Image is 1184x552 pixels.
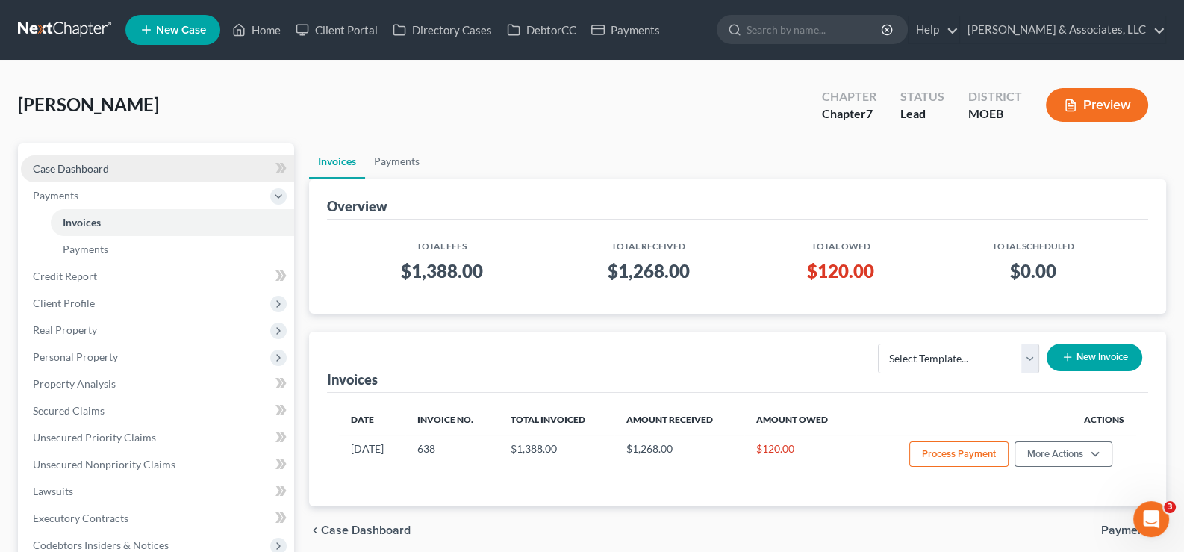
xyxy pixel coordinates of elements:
[51,209,294,236] a: Invoices
[339,405,405,435] th: Date
[18,93,159,115] span: [PERSON_NAME]
[752,232,929,253] th: Total Owed
[365,143,429,179] a: Payments
[327,197,387,215] div: Overview
[33,539,169,551] span: Codebtors Insiders & Notices
[1101,524,1154,536] span: Payments
[499,405,614,435] th: Total Invoiced
[900,88,944,105] div: Status
[33,458,175,471] span: Unsecured Nonpriority Claims
[33,323,97,336] span: Real Property
[63,243,108,255] span: Payments
[405,405,499,435] th: Invoice No.
[33,431,156,444] span: Unsecured Priority Claims
[405,435,499,477] td: 638
[614,435,744,477] td: $1,268.00
[21,370,294,397] a: Property Analysis
[33,377,116,390] span: Property Analysis
[1047,344,1142,371] button: New Invoice
[960,16,1165,43] a: [PERSON_NAME] & Associates, LLC
[941,259,1124,283] h3: $0.00
[21,263,294,290] a: Credit Report
[33,297,95,309] span: Client Profile
[33,350,118,363] span: Personal Property
[545,232,752,253] th: Total Received
[968,105,1022,123] div: MOEB
[288,16,385,43] a: Client Portal
[21,505,294,532] a: Executory Contracts
[225,16,288,43] a: Home
[1046,88,1148,122] button: Preview
[614,405,744,435] th: Amount Received
[856,405,1136,435] th: Actions
[866,106,873,120] span: 7
[21,478,294,505] a: Lawsuits
[744,405,856,435] th: Amount Owed
[63,216,101,229] span: Invoices
[744,435,856,477] td: $120.00
[33,404,105,417] span: Secured Claims
[21,424,294,451] a: Unsecured Priority Claims
[33,162,109,175] span: Case Dashboard
[21,397,294,424] a: Secured Claims
[327,370,378,388] div: Invoices
[584,16,667,43] a: Payments
[1015,441,1112,467] button: More Actions
[51,236,294,263] a: Payments
[1133,501,1169,537] iframe: Intercom live chat
[499,16,584,43] a: DebtorCC
[822,88,876,105] div: Chapter
[156,25,206,36] span: New Case
[339,232,546,253] th: Total Fees
[21,155,294,182] a: Case Dashboard
[309,524,411,536] button: chevron_left Case Dashboard
[909,16,959,43] a: Help
[929,232,1136,253] th: Total Scheduled
[747,16,883,43] input: Search by name...
[33,512,128,524] span: Executory Contracts
[1164,501,1176,513] span: 3
[33,270,97,282] span: Credit Report
[385,16,499,43] a: Directory Cases
[968,88,1022,105] div: District
[321,524,411,536] span: Case Dashboard
[1101,524,1166,536] button: Payments chevron_right
[33,485,73,497] span: Lawsuits
[909,441,1009,467] button: Process Payment
[309,143,365,179] a: Invoices
[21,451,294,478] a: Unsecured Nonpriority Claims
[557,259,740,283] h3: $1,268.00
[900,105,944,123] div: Lead
[339,435,405,477] td: [DATE]
[351,259,534,283] h3: $1,388.00
[309,524,321,536] i: chevron_left
[822,105,876,123] div: Chapter
[764,259,917,283] h3: $120.00
[499,435,614,477] td: $1,388.00
[33,189,78,202] span: Payments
